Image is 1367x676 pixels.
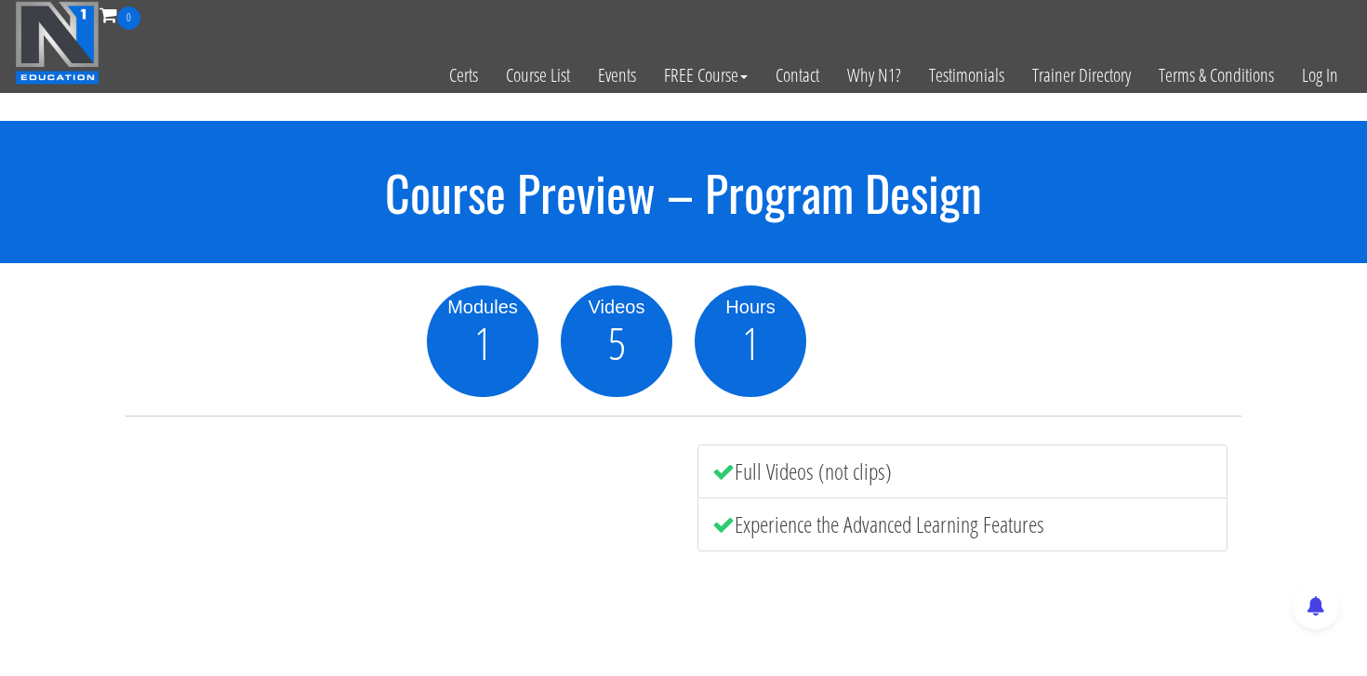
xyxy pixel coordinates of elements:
[697,497,1228,551] li: Experience the Advanced Learning Features
[435,30,492,121] a: Certs
[697,444,1228,498] li: Full Videos (not clips)
[608,321,626,365] span: 5
[100,2,140,27] a: 0
[1288,30,1352,121] a: Log In
[15,1,100,85] img: n1-education
[762,30,833,121] a: Contact
[474,321,492,365] span: 1
[117,7,140,30] span: 0
[584,30,650,121] a: Events
[833,30,915,121] a: Why N1?
[742,321,760,365] span: 1
[1145,30,1288,121] a: Terms & Conditions
[492,30,584,121] a: Course List
[695,293,806,321] div: Hours
[650,30,762,121] a: FREE Course
[1018,30,1145,121] a: Trainer Directory
[427,293,538,321] div: Modules
[561,293,672,321] div: Videos
[915,30,1018,121] a: Testimonials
